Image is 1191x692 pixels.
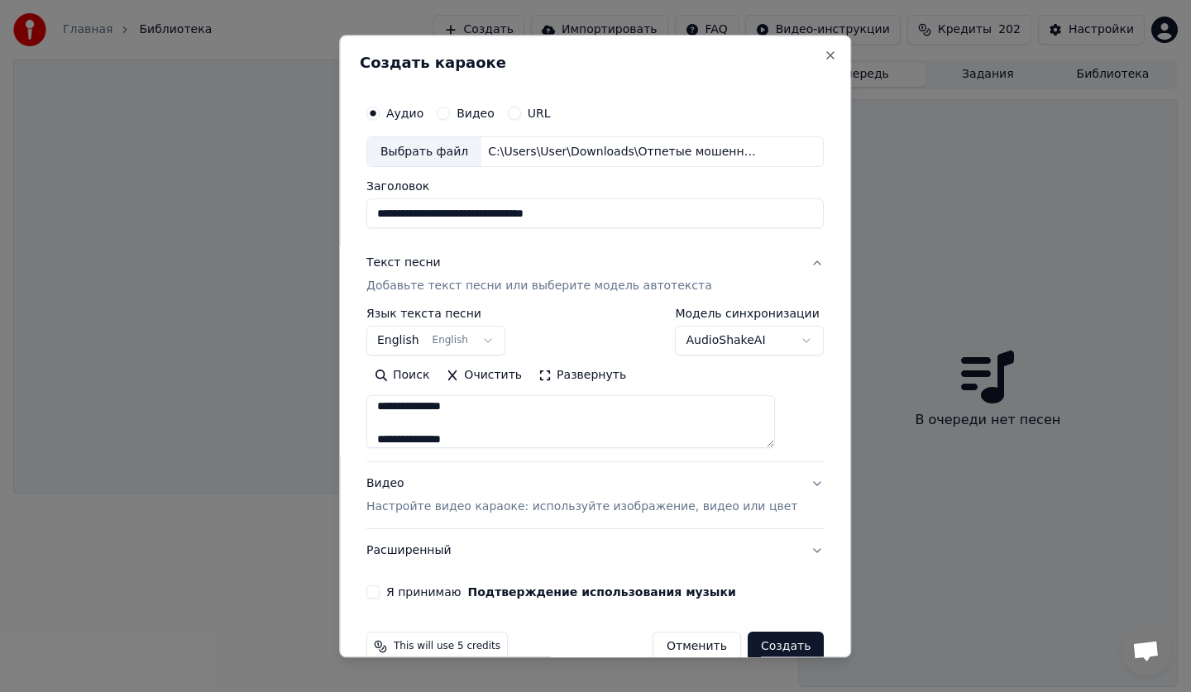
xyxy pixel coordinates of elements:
[366,242,824,308] button: Текст песниДобавьте текст песни или выберите модель автотекста
[360,55,830,70] h2: Создать караоке
[468,587,736,599] button: Я принимаю
[366,499,797,516] p: Настройте видео караоке: используйте изображение, видео или цвет
[530,363,634,389] button: Развернуть
[653,632,741,662] button: Отменить
[366,530,824,573] button: Расширенный
[366,181,824,193] label: Заголовок
[438,363,531,389] button: Очистить
[528,107,551,119] label: URL
[386,587,736,599] label: Я принимаю
[366,308,824,462] div: Текст песниДобавьте текст песни или выберите модель автотекста
[394,641,500,654] span: This will use 5 credits
[366,279,712,295] p: Добавьте текст песни или выберите модель автотекста
[366,463,824,529] button: ВидеоНастройте видео караоке: используйте изображение, видео или цвет
[366,363,438,389] button: Поиск
[386,107,423,119] label: Аудио
[748,632,824,662] button: Создать
[366,476,797,516] div: Видео
[481,144,763,160] div: C:\Users\User\Downloads\Отпетые мошенники - Люби меня, люби.mp3
[366,308,505,320] label: Язык текста песни
[457,107,495,119] label: Видео
[366,255,441,272] div: Текст песни
[676,308,825,320] label: Модель синхронизации
[367,137,481,167] div: Выбрать файл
